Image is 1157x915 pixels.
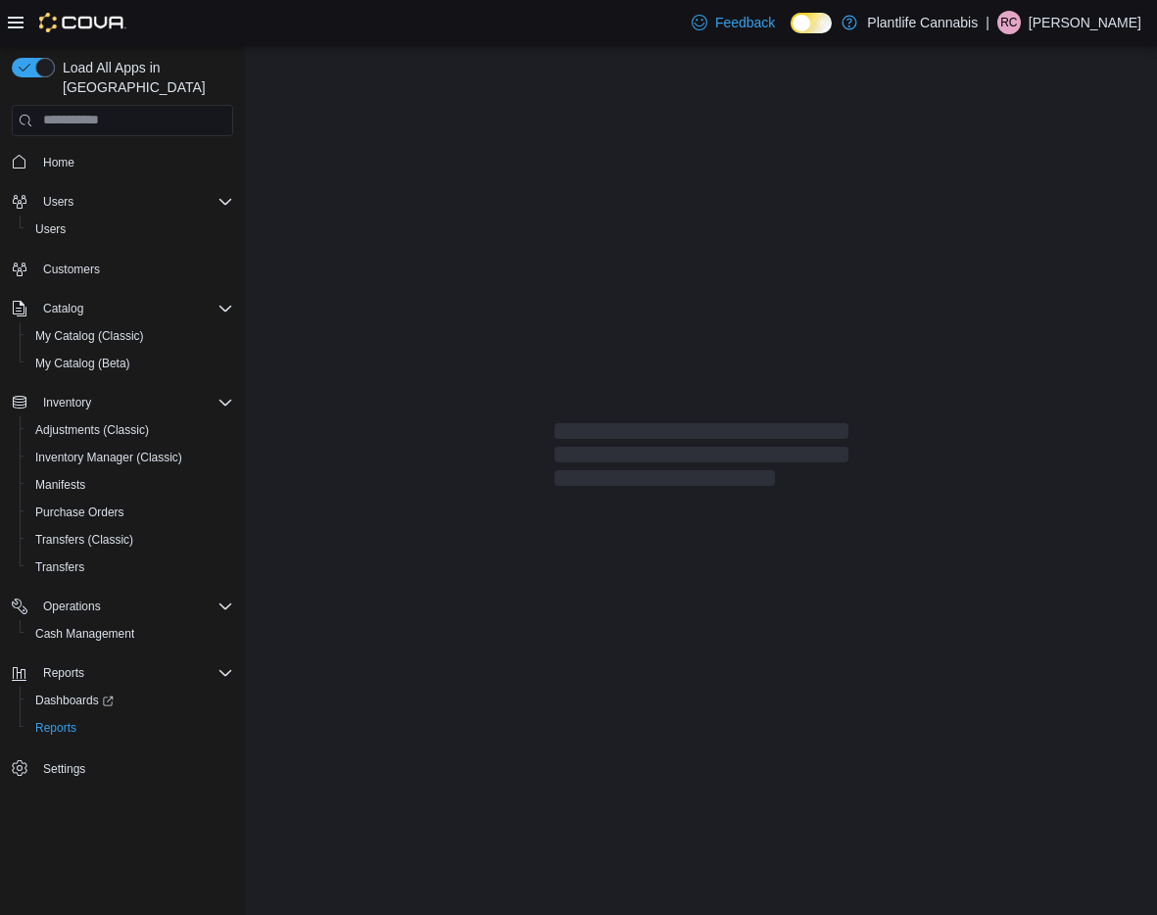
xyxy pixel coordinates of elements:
button: Operations [35,595,109,618]
p: | [986,11,989,34]
span: Load All Apps in [GEOGRAPHIC_DATA] [55,58,233,97]
span: Customers [43,262,100,277]
a: Feedback [684,3,783,42]
button: Inventory [4,389,241,416]
button: My Catalog (Classic) [20,322,241,350]
button: Catalog [35,297,91,320]
a: My Catalog (Beta) [27,352,138,375]
button: Inventory [35,391,99,414]
span: Settings [43,761,85,777]
span: My Catalog (Classic) [35,328,144,344]
span: Catalog [43,301,83,316]
a: Customers [35,258,108,281]
span: Inventory [43,395,91,410]
span: RC [1000,11,1017,34]
span: Reports [27,716,233,740]
button: Transfers (Classic) [20,526,241,554]
span: Dashboards [27,689,233,712]
span: Reports [35,661,233,685]
a: Transfers (Classic) [27,528,141,552]
span: Purchase Orders [35,505,124,520]
nav: Complex example [12,140,233,834]
a: Adjustments (Classic) [27,418,157,442]
span: Reports [43,665,84,681]
button: Reports [35,661,92,685]
a: Transfers [27,555,92,579]
span: Inventory Manager (Classic) [27,446,233,469]
button: Operations [4,593,241,620]
span: Dark Mode [791,33,792,34]
a: Purchase Orders [27,501,132,524]
span: Transfers [35,559,84,575]
a: Reports [27,716,84,740]
a: Manifests [27,473,93,497]
span: Users [35,221,66,237]
span: Operations [43,599,101,614]
div: Robert Cadieux [997,11,1021,34]
span: My Catalog (Beta) [35,356,130,371]
span: My Catalog (Classic) [27,324,233,348]
span: Home [43,155,74,170]
span: Settings [35,755,233,780]
p: Plantlife Cannabis [867,11,978,34]
span: Loading [554,427,848,490]
span: Inventory [35,391,233,414]
button: Transfers [20,554,241,581]
button: Catalog [4,295,241,322]
span: Cash Management [35,626,134,642]
span: Cash Management [27,622,233,646]
button: Adjustments (Classic) [20,416,241,444]
span: Manifests [35,477,85,493]
span: Dashboards [35,693,114,708]
button: Manifests [20,471,241,499]
span: Reports [35,720,76,736]
img: Cova [39,13,126,32]
p: [PERSON_NAME] [1029,11,1141,34]
span: Feedback [715,13,775,32]
a: My Catalog (Classic) [27,324,152,348]
a: Home [35,151,82,174]
a: Settings [35,757,93,781]
button: Users [20,216,241,243]
input: Dark Mode [791,13,832,33]
span: Transfers (Classic) [35,532,133,548]
button: Users [4,188,241,216]
span: Transfers [27,555,233,579]
span: Catalog [35,297,233,320]
a: Dashboards [20,687,241,714]
span: My Catalog (Beta) [27,352,233,375]
button: Purchase Orders [20,499,241,526]
span: Customers [35,257,233,281]
span: Inventory Manager (Classic) [35,450,182,465]
button: My Catalog (Beta) [20,350,241,377]
span: Users [27,217,233,241]
span: Operations [35,595,233,618]
button: Reports [4,659,241,687]
button: Home [4,148,241,176]
button: Users [35,190,81,214]
a: Dashboards [27,689,121,712]
span: Users [43,194,73,210]
span: Purchase Orders [27,501,233,524]
button: Inventory Manager (Classic) [20,444,241,471]
span: Users [35,190,233,214]
span: Adjustments (Classic) [35,422,149,438]
a: Cash Management [27,622,142,646]
span: Manifests [27,473,233,497]
button: Settings [4,753,241,782]
button: Customers [4,255,241,283]
button: Cash Management [20,620,241,648]
span: Adjustments (Classic) [27,418,233,442]
a: Inventory Manager (Classic) [27,446,190,469]
span: Home [35,150,233,174]
button: Reports [20,714,241,742]
span: Transfers (Classic) [27,528,233,552]
a: Users [27,217,73,241]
